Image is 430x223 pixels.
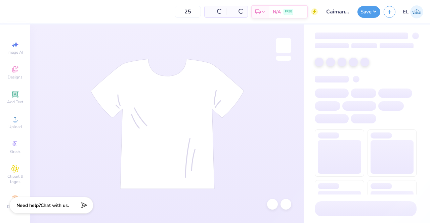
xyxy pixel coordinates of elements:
span: N/A [273,8,281,15]
span: Designs [8,74,23,80]
span: Decorate [7,204,23,209]
button: Save [357,6,380,18]
span: Image AI [7,50,23,55]
input: Untitled Design [321,5,354,18]
span: Chat with us. [41,202,69,209]
span: Add Text [7,99,23,105]
span: Clipart & logos [3,174,27,184]
input: – – [175,6,201,18]
span: FREE [285,9,292,14]
span: Greek [10,149,20,154]
span: Upload [8,124,22,129]
a: EL [403,5,423,18]
img: tee-skeleton.svg [90,59,244,189]
strong: Need help? [16,202,41,209]
img: Eric Liu [410,5,423,18]
span: EL [403,8,408,16]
